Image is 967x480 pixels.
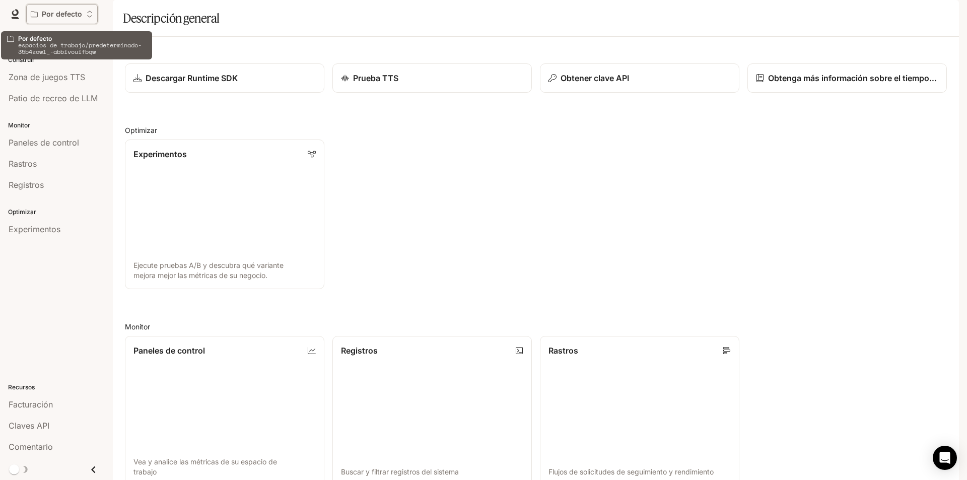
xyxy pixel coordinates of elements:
[561,73,629,83] font: Obtener clave API
[42,10,82,18] font: Por defecto
[18,41,142,56] font: espacios de trabajo/predeterminado-35b4zowl_-abbivouifbqw
[548,467,714,476] font: Flujos de solicitudes de seguimiento y rendimiento
[26,4,98,24] button: Abrir el menú del espacio de trabajo
[133,149,187,159] font: Experimentos
[353,73,398,83] font: Prueba TTS
[933,446,957,470] div: Abrir Intercom Messenger
[332,63,532,93] a: Prueba TTS
[125,126,157,134] font: Optimizar
[133,457,277,476] font: Vea y analice las métricas de su espacio de trabajo
[341,467,459,476] font: Buscar y filtrar registros del sistema
[341,346,378,356] font: Registros
[123,11,220,26] font: Descripción general
[747,63,947,93] a: Obtenga más información sobre el tiempo de ejecución
[125,63,324,93] a: Descargar Runtime SDK
[540,63,739,93] button: Obtener clave API
[18,35,52,42] font: Por defecto
[125,322,150,331] font: Monitor
[146,73,238,83] font: Descargar Runtime SDK
[125,140,324,289] a: ExperimentosEjecute pruebas A/B y descubra qué variante mejora mejor las métricas de su negocio.
[133,261,284,280] font: Ejecute pruebas A/B y descubra qué variante mejora mejor las métricas de su negocio.
[548,346,578,356] font: Rastros
[133,346,205,356] font: Paneles de control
